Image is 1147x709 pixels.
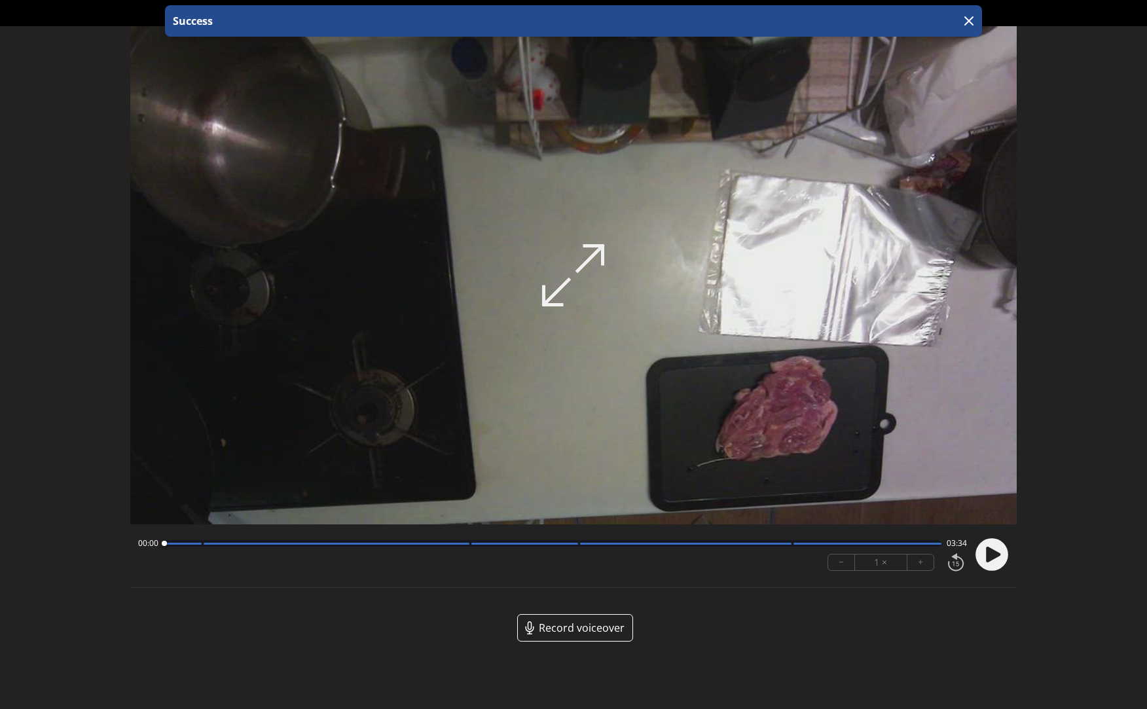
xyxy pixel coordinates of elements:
p: Success [170,13,213,29]
a: Record voiceover [517,614,633,642]
div: 1 × [855,554,907,570]
span: 00:00 [138,538,158,549]
span: Record voiceover [539,620,625,636]
button: − [828,554,855,570]
a: 00:00:00 [549,4,598,23]
span: 03:34 [947,538,967,549]
button: + [907,554,934,570]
